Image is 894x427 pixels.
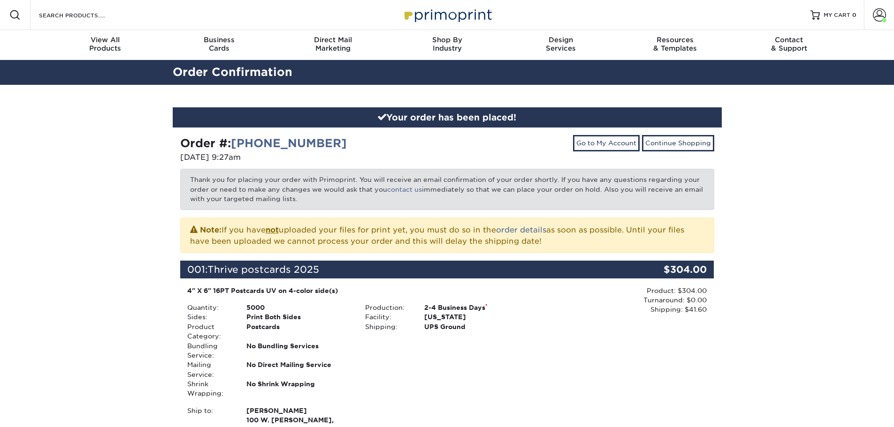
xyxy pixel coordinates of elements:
span: [PERSON_NAME] [246,406,351,415]
div: 5000 [239,303,358,312]
div: Services [504,36,618,52]
a: contact us [387,186,422,193]
a: Shop ByIndustry [390,30,504,60]
a: order details [496,225,546,234]
div: No Shrink Wrapping [239,379,358,398]
div: Postcards [239,322,358,341]
a: DesignServices [504,30,618,60]
div: Quantity: [180,303,239,312]
a: Contact& Support [732,30,846,60]
span: 0 [852,12,856,18]
div: Shipping: [358,322,417,331]
div: & Templates [618,36,732,52]
a: Go to My Account [573,135,640,151]
span: Direct Mail [276,36,390,44]
div: Mailing Service: [180,360,239,379]
div: 001: [180,261,625,278]
a: Direct MailMarketing [276,30,390,60]
span: Business [162,36,276,44]
a: BusinessCards [162,30,276,60]
span: Shop By [390,36,504,44]
div: Production: [358,303,417,312]
div: Products [48,36,162,52]
span: MY CART [824,11,850,19]
div: No Direct Mailing Service [239,360,358,379]
div: Bundling Service: [180,341,239,360]
a: [PHONE_NUMBER] [231,136,347,150]
div: Cards [162,36,276,52]
span: Thrive postcards 2025 [207,264,319,275]
div: Product: $304.00 Turnaround: $0.00 Shipping: $41.60 [536,286,707,315]
span: View All [48,36,162,44]
div: Product Category: [180,322,239,341]
div: $304.00 [625,261,714,278]
div: No Bundling Services [239,341,358,360]
input: SEARCH PRODUCTS..... [38,9,130,21]
div: & Support [732,36,846,52]
div: Sides: [180,312,239,322]
div: [US_STATE] [417,312,536,322]
p: If you have uploaded your files for print yet, you must do so in the as soon as possible. Until y... [190,224,704,247]
a: Continue Shopping [642,135,714,151]
a: View AllProducts [48,30,162,60]
strong: Note: [200,225,222,234]
h2: Order Confirmation [166,64,729,81]
p: [DATE] 9:27am [180,152,440,163]
div: Facility: [358,312,417,322]
b: not [266,225,279,234]
span: Design [504,36,618,44]
span: Contact [732,36,846,44]
div: Marketing [276,36,390,52]
p: Thank you for placing your order with Primoprint. You will receive an email confirmation of your ... [180,169,714,210]
div: Industry [390,36,504,52]
div: 4" X 6" 16PT Postcards UV on 4-color side(s) [187,286,529,295]
div: Your order has been placed! [173,107,722,128]
div: 2-4 Business Days [417,303,536,312]
div: Shrink Wrapping: [180,379,239,398]
strong: Order #: [180,136,347,150]
img: Primoprint [400,5,494,25]
div: Print Both Sides [239,312,358,322]
a: Resources& Templates [618,30,732,60]
div: UPS Ground [417,322,536,331]
span: Resources [618,36,732,44]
